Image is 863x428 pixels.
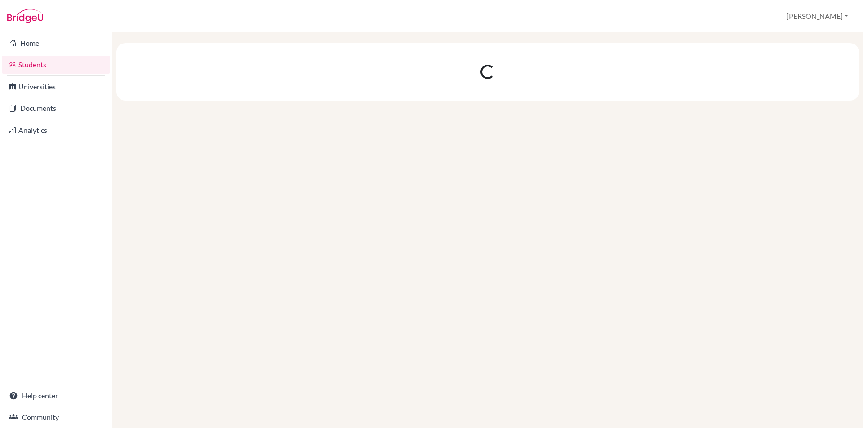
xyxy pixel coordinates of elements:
a: Students [2,56,110,74]
a: Analytics [2,121,110,139]
a: Universities [2,78,110,96]
a: Community [2,408,110,426]
a: Documents [2,99,110,117]
button: [PERSON_NAME] [783,8,852,25]
a: Home [2,34,110,52]
img: Bridge-U [7,9,43,23]
a: Help center [2,387,110,405]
